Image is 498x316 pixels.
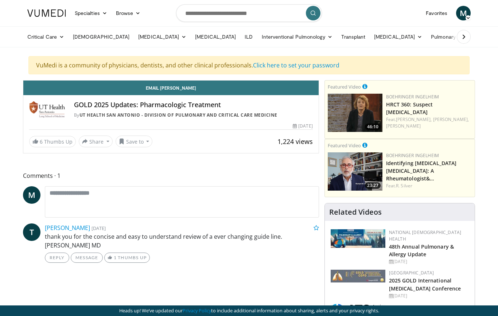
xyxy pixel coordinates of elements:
span: Comments 1 [23,171,319,180]
a: Pulmonary Infection [427,30,490,44]
img: 31f0e357-1e8b-4c70-9a73-47d0d0a8b17d.png.150x105_q85_autocrop_double_scale_upscale_version-0.2.jpg [331,304,385,315]
img: 29f03053-4637-48fc-b8d3-cde88653f0ec.jpeg.150x105_q85_autocrop_double_scale_upscale_version-0.2.jpg [331,270,385,282]
img: b90f5d12-84c1-472e-b843-5cad6c7ef911.jpg.150x105_q85_autocrop_double_scale_upscale_version-0.2.jpg [331,229,385,248]
a: Critical Care [23,30,69,44]
a: R. Silver [396,183,412,189]
span: 1,224 views [277,137,313,146]
a: 6 Thumbs Up [29,136,76,147]
a: [PERSON_NAME], [433,116,469,122]
a: 1 Thumbs Up [104,253,150,263]
a: M [23,186,40,204]
img: UT Health San Antonio - Division of Pulmonary and Critical Care Medicine [29,101,65,118]
a: [DEMOGRAPHIC_DATA] [69,30,134,44]
a: 46:10 [328,94,382,132]
a: 2025 GOLD International [MEDICAL_DATA] Conference [389,277,461,292]
span: 23:27 [365,182,381,189]
a: M [456,6,471,20]
a: Reply [45,253,69,263]
a: American Thoracic Society (ATS) [389,304,466,310]
a: Specialties [70,6,112,20]
a: Interventional Pulmonology [257,30,337,44]
a: ILD [240,30,257,44]
div: VuMedi is a community of physicians, dentists, and other clinical professionals. [28,56,470,74]
div: Feat. [386,116,472,129]
a: Email [PERSON_NAME] [23,81,319,95]
a: Identifying [MEDICAL_DATA] [MEDICAL_DATA]: A Rheumatologist&… [386,160,457,182]
span: 6 [40,138,43,145]
small: Featured Video [328,83,361,90]
a: HRCT 360: Suspect [MEDICAL_DATA] [386,101,433,116]
a: National [DEMOGRAPHIC_DATA] Health [389,229,462,242]
a: Message [71,253,103,263]
span: 46:10 [365,124,381,130]
a: 23:27 [328,152,382,191]
div: [DATE] [389,258,469,265]
h4: GOLD 2025 Updates: Pharmacologic Treatment [74,101,313,109]
a: [MEDICAL_DATA] [191,30,240,44]
small: [DATE] [92,225,106,231]
div: [DATE] [293,123,312,129]
div: By [74,112,313,118]
a: [GEOGRAPHIC_DATA] [389,270,434,276]
button: Save to [116,136,153,147]
div: Feat. [386,183,472,189]
a: Browse [112,6,145,20]
span: 1 [114,255,117,260]
a: [PERSON_NAME], [396,116,432,122]
a: [PERSON_NAME] [386,123,421,129]
small: Featured Video [328,142,361,149]
a: Click here to set your password [253,61,339,69]
a: Privacy Policy [183,307,211,314]
a: 48th Annual Pulmonary & Allergy Update [389,243,454,258]
button: Share [79,136,113,147]
img: dcc7dc38-d620-4042-88f3-56bf6082e623.png.150x105_q85_crop-smart_upscale.png [328,152,382,191]
div: [DATE] [389,293,469,299]
a: T [23,223,40,241]
a: Boehringer Ingelheim [386,94,439,100]
a: Transplant [337,30,370,44]
a: [MEDICAL_DATA] [370,30,427,44]
a: UT Health San Antonio - Division of Pulmonary and Critical Care Medicine [79,112,277,118]
a: [MEDICAL_DATA] [134,30,191,44]
a: Boehringer Ingelheim [386,152,439,159]
a: Favorites [421,6,452,20]
input: Search topics, interventions [176,4,322,22]
img: 8340d56b-4f12-40ce-8f6a-f3da72802623.png.150x105_q85_crop-smart_upscale.png [328,94,382,132]
img: VuMedi Logo [27,9,66,17]
h4: Related Videos [329,208,382,216]
a: [PERSON_NAME] [45,224,90,232]
p: thank you for the concise and easy to understand review of a ever changing guide line. [PERSON_NA... [45,232,319,250]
